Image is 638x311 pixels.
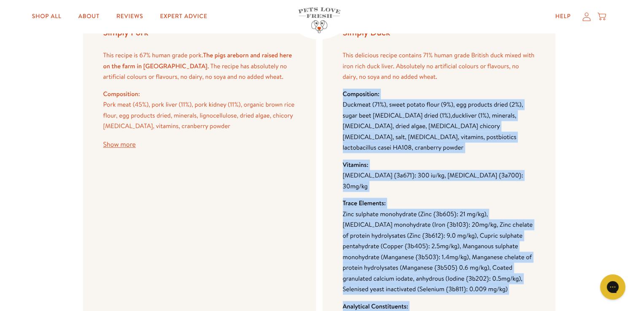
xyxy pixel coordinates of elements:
[103,100,295,130] span: Pork meat (45%), pork liver (11%), pork kidney (11%), organic brown rice flour, egg products drie...
[343,50,535,82] p: This delicious recipe contains 71% human grade British duck mixed with iron rich duck liver. Abso...
[343,100,357,109] span: Duck
[343,209,533,294] span: Zinc sulphate monohydrate (Zinc {3b605}: 21 mg/kg), [MEDICAL_DATA] monohydrate (Iron {3b103}: 20m...
[549,8,578,25] a: Help
[103,50,296,82] p: This recipe is 67% human grade pork. . The recipe has absolutely no artificial colours or flavour...
[110,8,150,25] a: Reviews
[103,88,296,99] h4: Composition:
[452,111,465,120] span: duck
[153,8,214,25] a: Expert Advice
[343,159,535,170] h4: Vitamins:
[343,171,523,190] span: [MEDICAL_DATA] {3a671}: 300 iu/kg, [MEDICAL_DATA] {3a700}: 30mg/kg
[596,271,630,303] iframe: Gorgias live chat messenger
[343,27,535,38] h4: Simply Duck
[343,100,523,120] span: meat (71%), sweet potato flour (9%), egg products dried (2%), sugar beet [MEDICAL_DATA] dried (1%),
[343,198,535,209] h4: Trace Elements:
[25,8,68,25] a: Shop All
[298,8,340,33] img: Pets Love Fresh
[103,141,136,148] button: Show more
[103,27,296,38] h4: Simply Pork
[203,51,236,59] strong: The pigs are
[72,8,106,25] a: About
[343,88,535,99] h4: Composition:
[103,51,292,70] strong: born and raised here on the farm in [GEOGRAPHIC_DATA]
